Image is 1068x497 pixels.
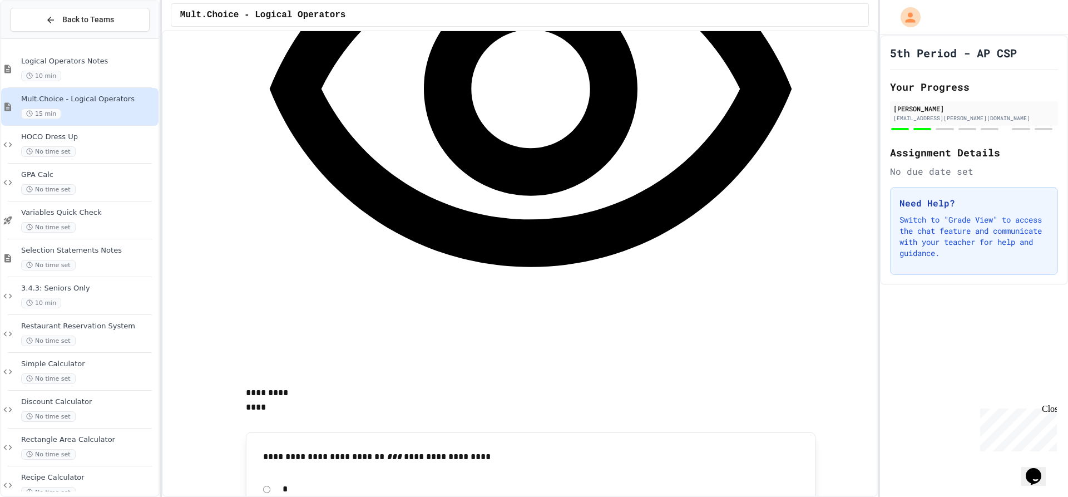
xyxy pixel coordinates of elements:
p: Switch to "Grade View" to access the chat feature and communicate with your teacher for help and ... [899,214,1049,259]
span: No time set [21,373,76,384]
div: No due date set [890,165,1058,178]
span: No time set [21,260,76,270]
span: Simple Calculator [21,360,156,369]
span: Recipe Calculator [21,473,156,483]
h1: 5th Period - AP CSP [890,45,1017,61]
span: 10 min [21,298,61,308]
span: No time set [21,411,76,422]
div: My Account [889,4,923,30]
span: GPA Calc [21,170,156,180]
span: 15 min [21,109,61,119]
button: Back to Teams [10,8,150,32]
div: [EMAIL_ADDRESS][PERSON_NAME][DOMAIN_NAME] [893,114,1055,122]
iframe: chat widget [1021,452,1057,486]
span: Variables Quick Check [21,208,156,218]
span: 10 min [21,71,61,81]
span: Restaurant Reservation System [21,322,156,331]
span: Mult.Choice - Logical Operators [21,95,156,104]
span: Back to Teams [62,14,114,26]
span: 3.4.3: Seniors Only [21,284,156,293]
div: [PERSON_NAME] [893,104,1055,114]
h2: Your Progress [890,79,1058,95]
span: Logical Operators Notes [21,57,156,66]
iframe: chat widget [976,404,1057,451]
h3: Need Help? [899,196,1049,210]
span: Discount Calculator [21,397,156,407]
span: No time set [21,336,76,346]
span: No time set [21,184,76,195]
div: Chat with us now!Close [4,4,77,71]
span: Mult.Choice - Logical Operators [180,8,346,22]
span: Rectangle Area Calculator [21,435,156,445]
span: No time set [21,222,76,233]
h2: Assignment Details [890,145,1058,160]
span: HOCO Dress Up [21,132,156,142]
span: Selection Statements Notes [21,246,156,255]
span: No time set [21,146,76,157]
span: No time set [21,449,76,460]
